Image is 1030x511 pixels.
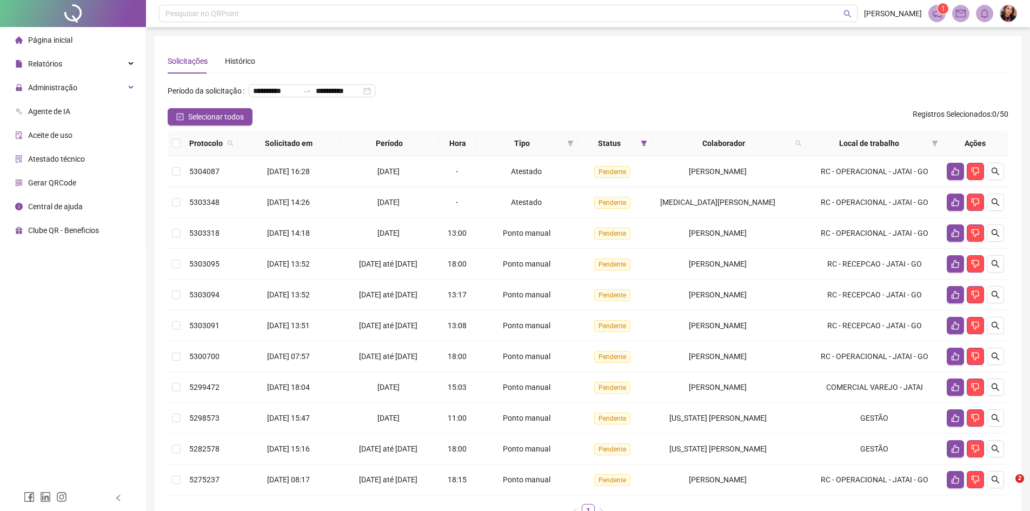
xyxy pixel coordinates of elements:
[689,229,747,237] span: [PERSON_NAME]
[594,289,630,301] span: Pendente
[448,383,467,391] span: 15:03
[15,131,23,139] span: audit
[267,198,310,207] span: [DATE] 14:26
[28,202,83,211] span: Central de ajuda
[359,475,417,484] span: [DATE] até [DATE]
[594,413,630,424] span: Pendente
[189,167,220,176] span: 5304087
[806,434,942,464] td: GESTÃO
[689,290,747,299] span: [PERSON_NAME]
[168,108,252,125] button: Selecionar todos
[238,131,340,156] th: Solicitado em
[15,84,23,91] span: lock
[267,167,310,176] span: [DATE] 16:28
[951,321,960,330] span: like
[795,140,802,147] span: search
[189,260,220,268] span: 5303095
[40,492,51,502] span: linkedin
[929,135,940,151] span: filter
[567,140,574,147] span: filter
[267,383,310,391] span: [DATE] 18:04
[806,403,942,434] td: GESTÃO
[956,9,966,18] span: mail
[951,444,960,453] span: like
[359,260,417,268] span: [DATE] até [DATE]
[641,140,647,147] span: filter
[503,383,550,391] span: Ponto manual
[359,290,417,299] span: [DATE] até [DATE]
[793,135,804,151] span: search
[980,9,989,18] span: bell
[806,341,942,372] td: RC - OPERACIONAL - JATAI - GO
[377,167,400,176] span: [DATE]
[456,167,458,176] span: -
[189,475,220,484] span: 5275237
[448,290,467,299] span: 13:17
[267,260,310,268] span: [DATE] 13:52
[689,383,747,391] span: [PERSON_NAME]
[267,352,310,361] span: [DATE] 07:57
[28,226,99,235] span: Clube QR - Beneficios
[594,443,630,455] span: Pendente
[806,156,942,187] td: RC - OPERACIONAL - JATAI - GO
[806,218,942,249] td: RC - OPERACIONAL - JATAI - GO
[448,260,467,268] span: 18:00
[639,135,649,151] span: filter
[971,444,980,453] span: dislike
[225,55,255,67] div: Histórico
[267,414,310,422] span: [DATE] 15:47
[15,36,23,44] span: home
[991,290,1000,299] span: search
[689,260,747,268] span: [PERSON_NAME]
[481,137,562,149] span: Tipo
[951,198,960,207] span: like
[594,474,630,486] span: Pendente
[951,414,960,422] span: like
[503,414,550,422] span: Ponto manual
[594,258,630,270] span: Pendente
[28,36,72,44] span: Página inicial
[503,229,550,237] span: Ponto manual
[806,249,942,280] td: RC - RECEPCAO - JATAI - GO
[938,3,948,14] sup: 1
[806,372,942,403] td: COMERCIAL VAREJO - JATAI
[951,383,960,391] span: like
[971,352,980,361] span: dislike
[656,137,792,149] span: Colaborador
[689,167,747,176] span: [PERSON_NAME]
[932,9,942,18] span: notification
[503,352,550,361] span: Ponto manual
[267,475,310,484] span: [DATE] 08:17
[15,155,23,163] span: solution
[189,414,220,422] span: 5298573
[971,321,980,330] span: dislike
[448,352,467,361] span: 18:00
[1015,474,1024,483] span: 2
[991,414,1000,422] span: search
[189,444,220,453] span: 5282578
[189,321,220,330] span: 5303091
[456,198,458,207] span: -
[993,474,1019,500] iframe: Intercom live chat
[511,198,542,207] span: Atestado
[28,59,62,68] span: Relatórios
[168,82,249,99] label: Período da solicitação
[227,140,234,147] span: search
[991,198,1000,207] span: search
[503,321,550,330] span: Ponto manual
[594,351,630,363] span: Pendente
[991,321,1000,330] span: search
[991,383,1000,391] span: search
[448,229,467,237] span: 13:00
[24,492,35,502] span: facebook
[340,131,438,156] th: Período
[267,229,310,237] span: [DATE] 14:18
[15,179,23,187] span: qrcode
[189,290,220,299] span: 5303094
[806,280,942,310] td: RC - RECEPCAO - JATAI - GO
[971,290,980,299] span: dislike
[28,107,70,116] span: Agente de IA
[359,352,417,361] span: [DATE] até [DATE]
[991,444,1000,453] span: search
[377,383,400,391] span: [DATE]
